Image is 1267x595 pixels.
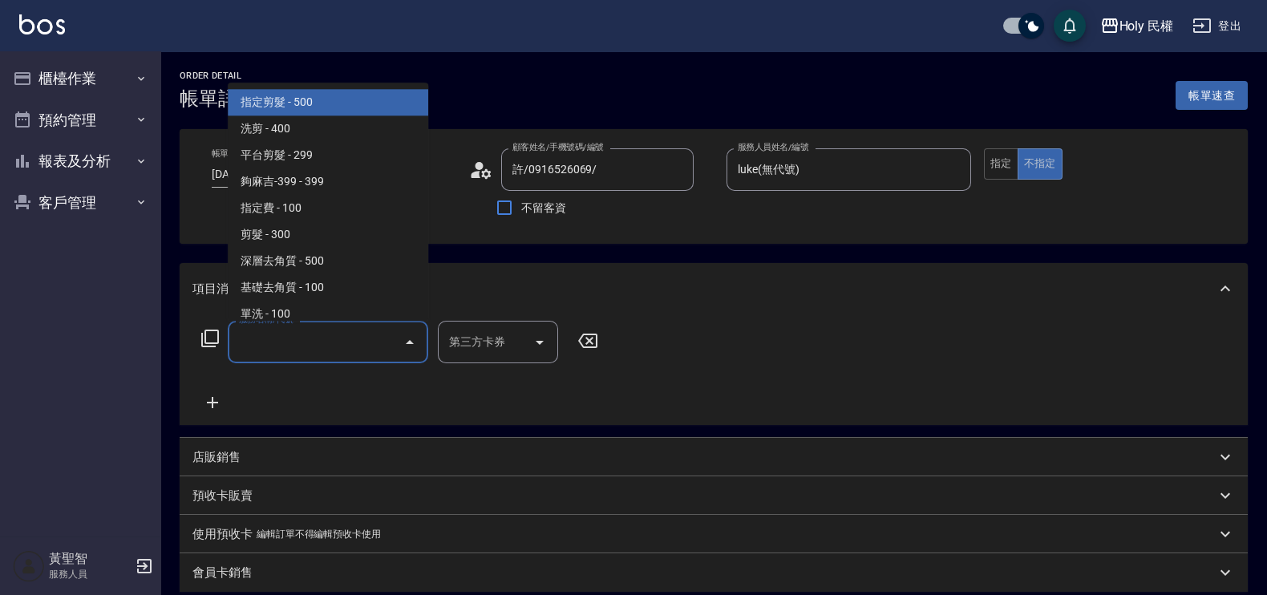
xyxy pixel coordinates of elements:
button: 報表及分析 [6,140,154,182]
p: 使用預收卡 [192,526,253,543]
div: 使用預收卡編輯訂單不得編輯預收卡使用 [180,515,1248,553]
span: 不留客資 [521,200,566,217]
div: 項目消費 [180,314,1248,425]
p: 預收卡販賣 [192,488,253,504]
button: Holy 民權 [1094,10,1180,42]
span: 平台剪髮 - 299 [228,143,428,169]
p: 會員卡銷售 [192,565,253,581]
img: Logo [19,14,65,34]
h5: 黃聖智 [49,551,131,567]
p: 店販銷售 [192,449,241,466]
span: 夠麻吉-399 - 399 [228,169,428,196]
button: Open [527,330,553,355]
button: Close [397,330,423,355]
button: 帳單速查 [1176,81,1248,111]
span: 深層去角質 - 500 [228,249,428,275]
button: save [1054,10,1086,42]
button: 指定 [984,148,1018,180]
span: 基礎去角質 - 100 [228,275,428,302]
p: 編輯訂單不得編輯預收卡使用 [257,526,381,543]
button: 登出 [1186,11,1248,41]
span: 指定剪髮 - 500 [228,90,428,116]
img: Person [13,550,45,582]
h3: 帳單詳細 [180,87,257,110]
p: 服務人員 [49,567,131,581]
span: 洗剪 - 400 [228,116,428,143]
label: 顧客姓名/手機號碼/編號 [512,141,604,153]
button: 客戶管理 [6,182,154,224]
input: YYYY/MM/DD hh:mm [212,161,340,188]
div: 店販銷售 [180,438,1248,476]
div: 預收卡販賣 [180,476,1248,515]
span: 單洗 - 100 [228,302,428,328]
button: 預約管理 [6,99,154,141]
label: 帳單日期 [212,148,245,160]
span: 指定費 - 100 [228,196,428,222]
h2: Order detail [180,71,257,81]
span: 剪髮 - 300 [228,222,428,249]
div: 會員卡銷售 [180,553,1248,592]
label: 服務人員姓名/編號 [738,141,808,153]
div: 項目消費 [180,263,1248,314]
div: Holy 民權 [1119,16,1174,36]
p: 項目消費 [192,281,241,297]
button: 櫃檯作業 [6,58,154,99]
button: 不指定 [1018,148,1063,180]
